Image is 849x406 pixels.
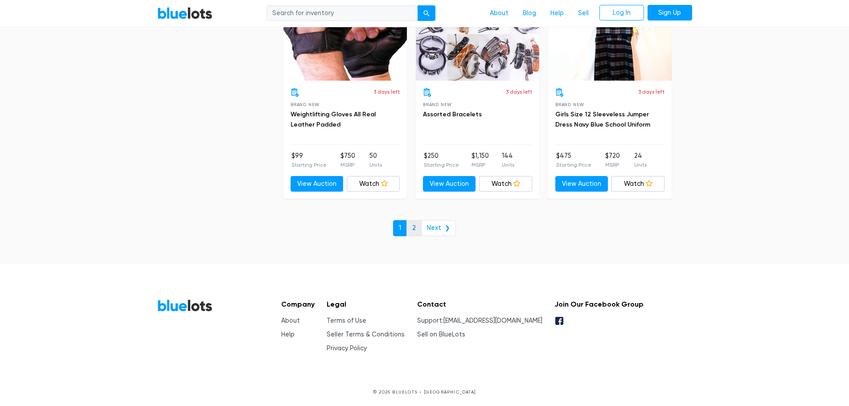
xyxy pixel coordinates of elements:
[340,151,355,169] li: $750
[423,176,476,192] a: View Auction
[443,317,542,324] a: [EMAIL_ADDRESS][DOMAIN_NAME]
[605,161,620,169] p: MSRP
[638,88,664,96] p: 3 days left
[327,317,366,324] a: Terms of Use
[327,344,367,352] a: Privacy Policy
[291,151,327,169] li: $99
[648,5,692,21] a: Sign Up
[327,331,405,338] a: Seller Terms & Conditions
[373,88,400,96] p: 3 days left
[423,111,482,118] a: Assorted Bracelets
[157,389,692,395] p: © 2025 BLUELOTS • [GEOGRAPHIC_DATA]
[634,161,647,169] p: Units
[556,151,591,169] li: $475
[423,102,452,107] span: Brand New
[393,220,407,236] a: 1
[502,151,514,169] li: 144
[291,111,376,129] a: Weightlifting Gloves All Real Leather Padded
[291,176,344,192] a: View Auction
[157,299,213,312] a: BlueLots
[506,88,532,96] p: 3 days left
[369,151,382,169] li: 50
[417,331,465,338] a: Sell on BlueLots
[281,300,315,308] h5: Company
[281,317,300,324] a: About
[605,151,620,169] li: $720
[472,161,489,169] p: MSRP
[267,5,418,21] input: Search for inventory
[406,220,422,236] a: 2
[472,151,489,169] li: $1,150
[424,151,459,169] li: $250
[291,161,327,169] p: Starting Price
[556,161,591,169] p: Starting Price
[417,300,542,308] h5: Contact
[347,176,400,192] a: Watch
[555,111,650,129] a: Girls Size 12 Sleeveless Jumper Dress Navy Blue School Uniform
[340,161,355,169] p: MSRP
[157,7,213,20] a: BlueLots
[483,5,516,22] a: About
[554,300,644,308] h5: Join Our Facebook Group
[611,176,664,192] a: Watch
[479,176,532,192] a: Watch
[634,151,647,169] li: 24
[369,161,382,169] p: Units
[599,5,644,21] a: Log In
[516,5,543,22] a: Blog
[291,102,320,107] span: Brand New
[555,176,608,192] a: View Auction
[417,316,542,326] li: Support:
[327,300,405,308] h5: Legal
[502,161,514,169] p: Units
[424,161,459,169] p: Starting Price
[543,5,571,22] a: Help
[281,331,295,338] a: Help
[555,102,584,107] span: Brand New
[421,220,456,236] a: Next ❯
[571,5,596,22] a: Sell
